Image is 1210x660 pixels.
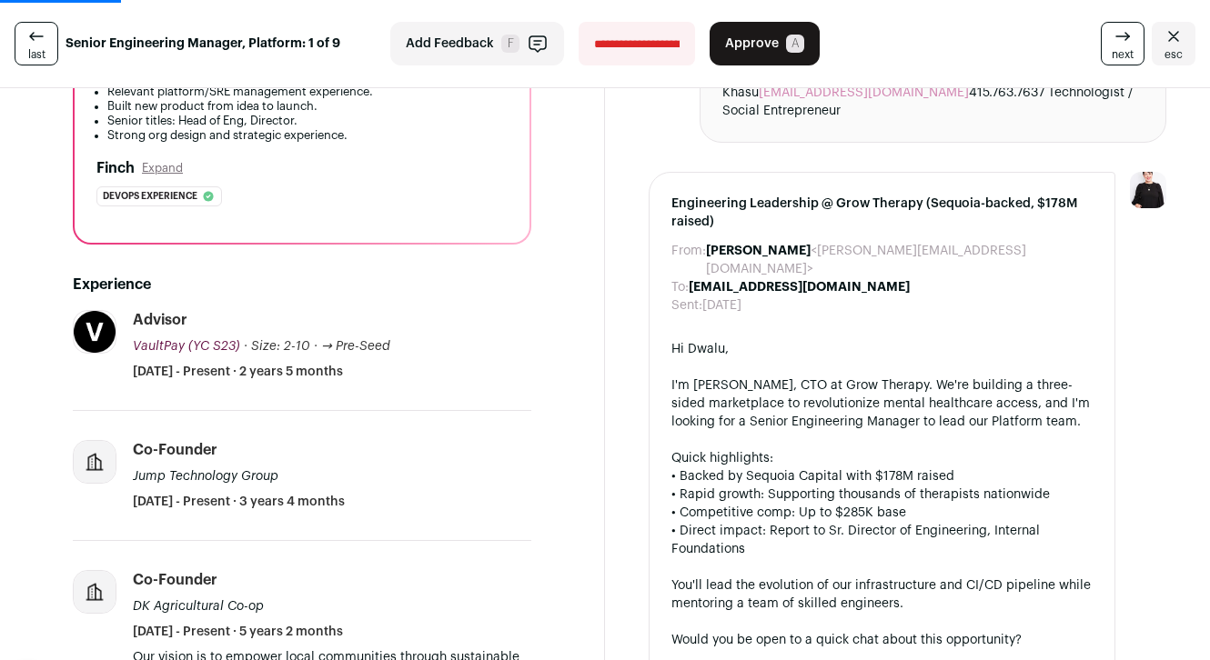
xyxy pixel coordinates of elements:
span: next [1112,47,1134,62]
dd: [DATE] [702,296,741,315]
button: Add Feedback F [390,22,564,65]
img: 9240684-medium_jpg [1130,172,1166,208]
span: [DATE] - Present · 3 years 4 months [133,493,345,511]
a: [EMAIL_ADDRESS][DOMAIN_NAME] [759,86,969,99]
div: Co-Founder [133,570,217,590]
img: company-logo-placeholder-414d4e2ec0e2ddebbe968bf319fdfe5acfe0c9b87f798d344e800bc9a89632a0.png [74,571,116,613]
span: Approve [725,35,779,53]
a: Close [1152,22,1195,65]
li: Relevant platform/SRE management experience. [107,85,508,99]
h2: Finch [96,157,135,179]
a: last [15,22,58,65]
div: Co-Founder [133,440,217,460]
button: Expand [142,161,183,175]
span: esc [1165,47,1183,62]
a: next [1101,22,1144,65]
li: Built new product from idea to launch. [107,99,508,114]
div: Advisor [133,310,187,330]
strong: Senior Engineering Manager, Platform: 1 of 9 [66,35,340,53]
b: [EMAIL_ADDRESS][DOMAIN_NAME] [689,281,910,294]
img: a1feeed40b7b99ccb80e1ad5bcc3377d72336c63a2ba7f8d73207f9c95bfdc5b.png [74,311,116,353]
span: DK Agricultural Co-op [133,600,264,613]
span: F [501,35,519,53]
button: Approve A [710,22,820,65]
dt: From: [671,242,706,278]
span: · Size: 2-10 [244,340,310,353]
li: Strong org design and strategic experience. [107,128,508,143]
span: Engineering Leadership @ Grow Therapy (Sequoia-backed, $178M raised) [671,195,1093,231]
span: VaultPay (YC S23) [133,340,240,353]
dt: To: [671,278,689,296]
img: company-logo-placeholder-414d4e2ec0e2ddebbe968bf319fdfe5acfe0c9b87f798d344e800bc9a89632a0.png [74,441,116,483]
span: last [28,47,45,62]
li: Senior titles: Head of Eng, Director. [107,114,508,128]
span: → Pre-Seed [321,340,390,353]
span: A [786,35,804,53]
span: [DATE] - Present · 5 years 2 months [133,623,343,641]
span: Devops experience [103,187,197,205]
dd: <[PERSON_NAME][EMAIL_ADDRESS][DOMAIN_NAME]> [706,242,1093,278]
span: · [314,337,318,355]
dt: Sent: [671,296,702,315]
b: [PERSON_NAME] [706,245,811,257]
h2: Experience [73,274,531,295]
span: [DATE] - Present · 2 years 5 months [133,363,343,381]
span: Add Feedback [406,35,494,53]
span: Jump Technology Group [133,470,278,483]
